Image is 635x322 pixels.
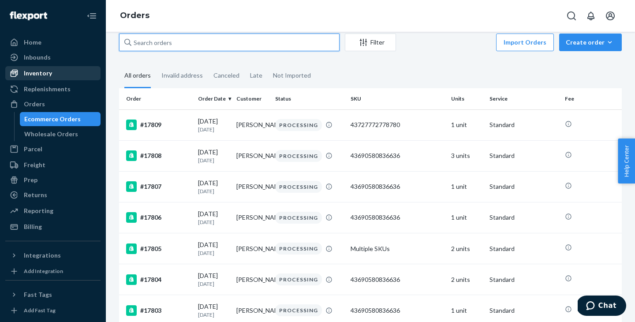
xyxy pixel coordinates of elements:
div: Not Imported [273,64,311,87]
td: [PERSON_NAME] [233,109,271,140]
div: Ecommerce Orders [24,115,81,124]
button: Fast Tags [5,288,101,302]
p: [DATE] [198,218,229,226]
div: [DATE] [198,271,229,288]
p: Standard [489,275,558,284]
div: Fast Tags [24,290,52,299]
div: Inbounds [24,53,51,62]
div: PROCESSING [275,150,322,162]
div: 43690580836636 [351,275,444,284]
a: Add Integration [5,266,101,277]
div: #17805 [126,243,191,254]
div: PROCESSING [275,181,322,193]
p: Standard [489,151,558,160]
td: 2 units [448,264,486,295]
a: Freight [5,158,101,172]
button: Open notifications [582,7,600,25]
div: 43690580836636 [351,306,444,315]
td: [PERSON_NAME] [233,140,271,171]
th: SKU [347,88,448,109]
div: 43727772778780 [351,120,444,129]
div: Replenishments [24,85,71,94]
td: 1 unit [448,109,486,140]
div: Parcel [24,145,42,154]
a: Inventory [5,66,101,80]
button: Integrations [5,248,101,262]
p: [DATE] [198,126,229,133]
div: [DATE] [198,240,229,257]
div: Filter [345,38,396,47]
button: Import Orders [496,34,554,51]
p: [DATE] [198,280,229,288]
a: Inbounds [5,50,101,64]
div: Returns [24,191,47,199]
div: Invalid address [161,64,203,87]
p: Standard [489,213,558,222]
p: [DATE] [198,157,229,164]
a: Billing [5,220,101,234]
td: [PERSON_NAME] [233,233,271,264]
td: 1 unit [448,202,486,233]
div: #17807 [126,181,191,192]
a: Prep [5,173,101,187]
input: Search orders [119,34,340,51]
a: Reporting [5,204,101,218]
div: Canceled [213,64,239,87]
a: Ecommerce Orders [20,112,101,126]
div: Inventory [24,69,52,78]
a: Orders [120,11,149,20]
div: #17806 [126,212,191,223]
p: Standard [489,120,558,129]
th: Units [448,88,486,109]
div: Add Integration [24,267,63,275]
a: Parcel [5,142,101,156]
td: 2 units [448,233,486,264]
td: [PERSON_NAME] [233,264,271,295]
div: Late [250,64,262,87]
th: Order [119,88,194,109]
div: Create order [566,38,615,47]
button: Help Center [618,139,635,183]
div: 43690580836636 [351,213,444,222]
p: Standard [489,244,558,253]
th: Order Date [194,88,233,109]
th: Service [486,88,561,109]
div: [DATE] [198,210,229,226]
td: [PERSON_NAME] [233,202,271,233]
ol: breadcrumbs [113,3,157,29]
div: [DATE] [198,179,229,195]
div: PROCESSING [275,304,322,316]
button: Create order [559,34,622,51]
div: 43690580836636 [351,182,444,191]
iframe: Opens a widget where you can chat to one of our agents [578,296,626,318]
td: Multiple SKUs [347,233,448,264]
div: Prep [24,176,37,184]
div: [DATE] [198,117,229,133]
div: #17809 [126,120,191,130]
a: Wholesale Orders [20,127,101,141]
div: All orders [124,64,151,88]
div: Wholesale Orders [24,130,78,139]
p: [DATE] [198,187,229,195]
div: Integrations [24,251,61,260]
p: [DATE] [198,311,229,318]
div: Freight [24,161,45,169]
div: PROCESSING [275,273,322,285]
div: PROCESSING [275,212,322,224]
div: Reporting [24,206,53,215]
p: Standard [489,306,558,315]
div: Home [24,38,41,47]
div: Orders [24,100,45,109]
div: #17804 [126,274,191,285]
th: Fee [561,88,622,109]
a: Replenishments [5,82,101,96]
button: Open account menu [601,7,619,25]
button: Open Search Box [563,7,580,25]
a: Add Fast Tag [5,305,101,316]
th: Status [272,88,347,109]
div: PROCESSING [275,119,322,131]
td: 3 units [448,140,486,171]
div: Add Fast Tag [24,307,56,314]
